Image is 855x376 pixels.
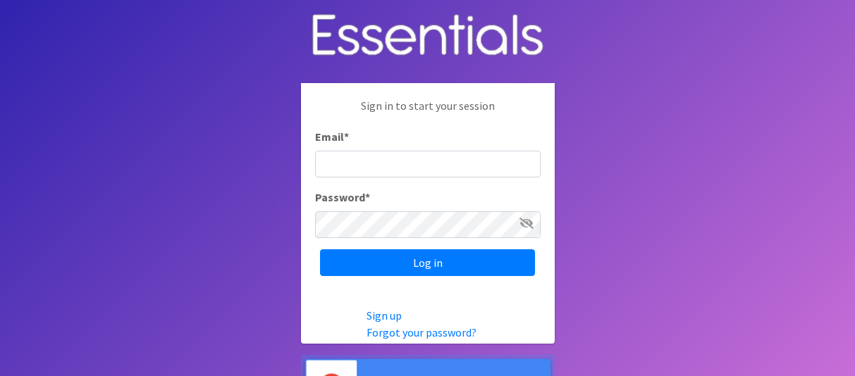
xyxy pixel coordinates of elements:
input: Log in [320,249,535,276]
label: Email [315,128,349,145]
a: Sign up [367,308,402,322]
label: Password [315,189,370,206]
p: Sign in to start your session [315,97,541,128]
abbr: required [344,130,349,144]
abbr: required [365,190,370,204]
a: Forgot your password? [367,325,476,339]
